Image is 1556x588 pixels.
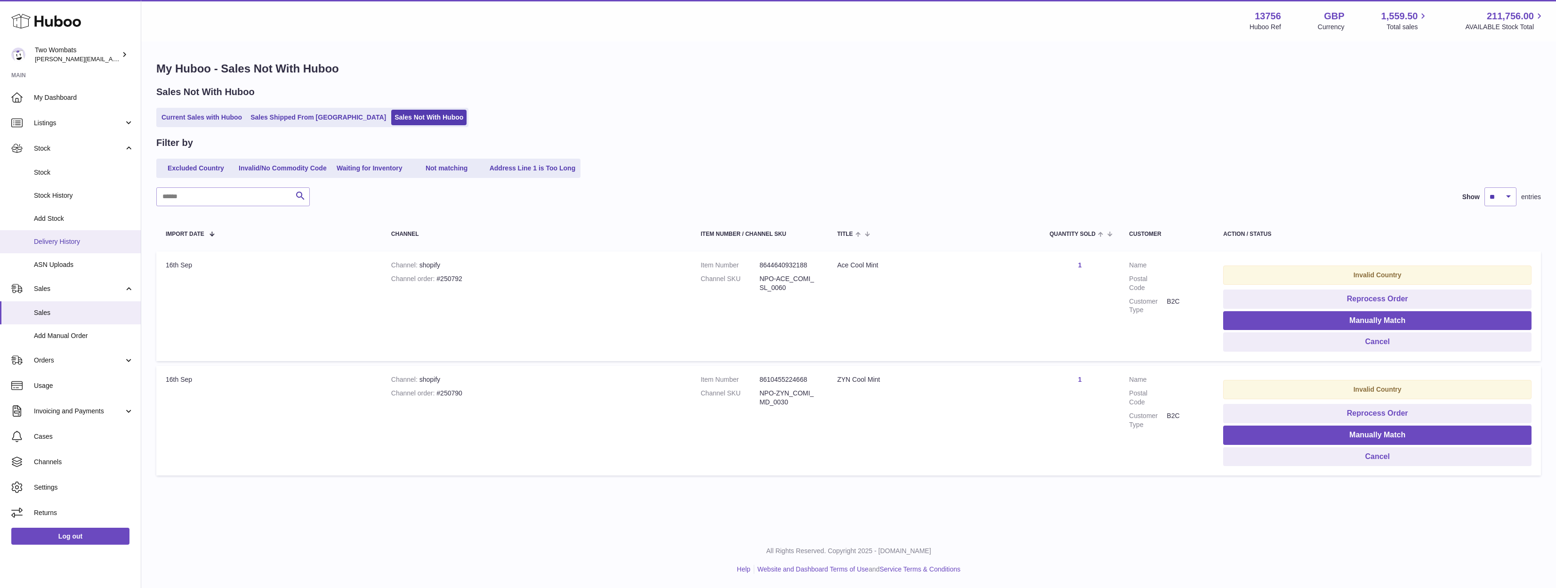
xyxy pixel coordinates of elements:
div: shopify [391,375,682,384]
h2: Sales Not With Huboo [156,86,255,98]
dd: 8644640932188 [759,261,818,270]
button: Manually Match [1223,311,1532,330]
a: Log out [11,528,129,545]
dt: Customer Type [1129,411,1167,429]
strong: Channel order [391,389,437,397]
span: Usage [34,381,134,390]
dd: NPO-ZYN_COMI_MD_0030 [759,389,818,407]
span: Delivery History [34,237,134,246]
span: Title [837,231,853,237]
dt: Name [1129,375,1167,384]
span: Quantity Sold [1049,231,1096,237]
span: Stock [34,168,134,177]
span: 211,756.00 [1487,10,1534,23]
div: Ace Cool Mint [837,261,1031,270]
strong: Channel [391,261,419,269]
p: All Rights Reserved. Copyright 2025 - [DOMAIN_NAME] [149,547,1548,556]
span: Stock [34,144,124,153]
a: 1 [1078,261,1082,269]
td: 16th Sep [156,251,382,361]
span: Invoicing and Payments [34,407,124,416]
button: Cancel [1223,332,1532,352]
h1: My Huboo - Sales Not With Huboo [156,61,1541,76]
dt: Item Number [701,375,759,384]
dt: Item Number [701,261,759,270]
span: Sales [34,284,124,293]
span: Sales [34,308,134,317]
div: #250792 [391,274,682,283]
a: Current Sales with Huboo [158,110,245,125]
a: Help [737,565,750,573]
span: Stock History [34,191,134,200]
label: Show [1462,193,1480,201]
span: 1,559.50 [1381,10,1418,23]
span: Channels [34,458,134,467]
a: 1 [1078,376,1082,383]
dt: Name [1129,261,1167,270]
button: Reprocess Order [1223,404,1532,423]
span: Settings [34,483,134,492]
span: Add Manual Order [34,331,134,340]
span: Total sales [1387,23,1428,32]
span: Returns [34,508,134,517]
a: Sales Shipped From [GEOGRAPHIC_DATA] [247,110,389,125]
span: entries [1521,193,1541,201]
div: Item Number / Channel SKU [701,231,818,237]
strong: Channel order [391,275,437,282]
td: 16th Sep [156,366,382,475]
button: Cancel [1223,447,1532,467]
button: Manually Match [1223,426,1532,445]
a: Invalid/No Commodity Code [235,161,330,176]
a: Service Terms & Conditions [879,565,960,573]
dt: Channel SKU [701,274,759,292]
a: 1,559.50 Total sales [1381,10,1429,32]
span: Orders [34,356,124,365]
li: and [754,565,960,574]
span: ASN Uploads [34,260,134,269]
strong: GBP [1324,10,1344,23]
strong: Invalid Country [1354,386,1402,393]
a: Address Line 1 is Too Long [486,161,579,176]
dd: 8610455224668 [759,375,818,384]
span: Listings [34,119,124,128]
h2: Filter by [156,137,193,149]
dd: B2C [1167,411,1204,429]
div: Channel [391,231,682,237]
a: 211,756.00 AVAILABLE Stock Total [1465,10,1545,32]
a: Waiting for Inventory [332,161,407,176]
dt: Channel SKU [701,389,759,407]
div: Action / Status [1223,231,1532,237]
strong: Channel [391,376,419,383]
strong: 13756 [1255,10,1281,23]
div: Currency [1318,23,1345,32]
a: Sales Not With Huboo [391,110,467,125]
div: ZYN Cool Mint [837,375,1031,384]
div: Huboo Ref [1250,23,1281,32]
a: Website and Dashboard Terms of Use [758,565,869,573]
span: Add Stock [34,214,134,223]
dd: NPO-ACE_COMI_SL_0060 [759,274,818,292]
span: [PERSON_NAME][EMAIL_ADDRESS][DOMAIN_NAME] [35,55,189,63]
div: #250790 [391,389,682,398]
a: Excluded Country [158,161,234,176]
div: Two Wombats [35,46,120,64]
dt: Postal Code [1129,274,1167,292]
span: My Dashboard [34,93,134,102]
dt: Postal Code [1129,389,1167,407]
span: AVAILABLE Stock Total [1465,23,1545,32]
img: alan@twowombats.com [11,48,25,62]
a: Not matching [409,161,484,176]
dt: Customer Type [1129,297,1167,315]
div: Customer [1129,231,1204,237]
span: Import date [166,231,204,237]
span: Cases [34,432,134,441]
button: Reprocess Order [1223,290,1532,309]
strong: Invalid Country [1354,271,1402,279]
div: shopify [391,261,682,270]
dd: B2C [1167,297,1204,315]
